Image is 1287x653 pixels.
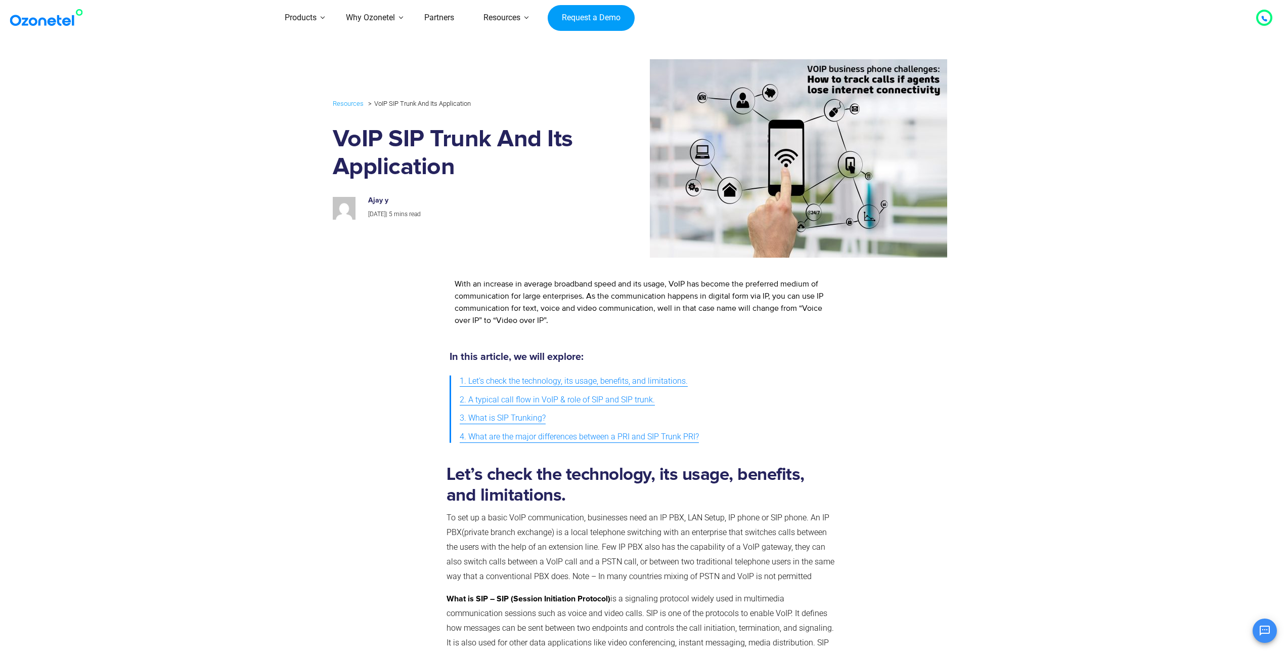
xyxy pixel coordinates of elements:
h6: Ajay y [368,196,582,205]
span: 3. What is SIP Trunking? [460,411,546,426]
span: 1. Let’s check the technology, its usage, benefits, and limitations. [460,374,688,389]
a: 3. What is SIP Trunking? [460,409,546,428]
div: With an increase in average broadband speed and its usage, VoIP has become the preferred medium o... [455,278,828,327]
a: 1. Let’s check the technology, its usage, benefits, and limitations. [460,372,688,391]
p: | [368,209,582,220]
span: mins read [394,211,421,218]
img: ca79e7ff75a4a49ece3c360be6bc1c9ae11b1190ab38fa3a42769ffe2efab0fe [333,197,356,220]
a: 4. What are the major differences between a PRI and SIP Trunk PRI? [460,428,699,446]
h1: VoIP SIP Trunk And Its Application [333,126,592,181]
span: 2. A typical call flow in VoIP & role of SIP and SIP trunk. [460,393,655,407]
strong: What is SIP – SIP (Session Initiation Protocol) [447,595,610,603]
button: Open chat [1253,619,1277,643]
span: [DATE] [368,211,386,218]
strong: Let’s check the technology, its usage, benefits, and limitations. [447,466,805,504]
a: Request a Demo [548,5,634,31]
a: 2. A typical call flow in VoIP & role of SIP and SIP trunk. [460,391,655,410]
h5: In this article, we will explore: [450,352,833,362]
p: To set up a basic VoIP communication, businesses need an IP PBX, LAN Setup, IP phone or SIP phone... [447,511,837,584]
li: VoIP SIP Trunk And Its Application [366,97,471,110]
a: Resources [333,98,364,109]
span: 5 [389,211,392,218]
span: 4. What are the major differences between a PRI and SIP Trunk PRI? [460,430,699,444]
